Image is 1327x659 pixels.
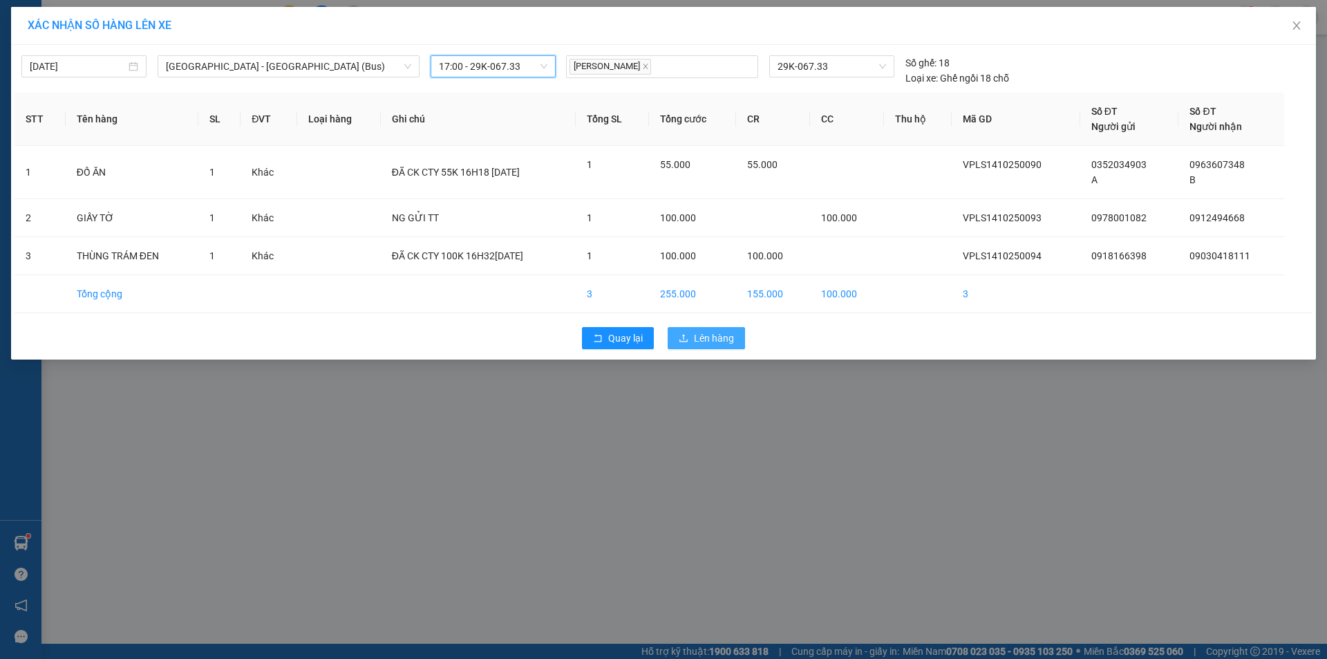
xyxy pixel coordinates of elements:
[1189,159,1245,170] span: 0963607348
[952,275,1080,313] td: 3
[439,56,547,77] span: 17:00 - 29K-067.33
[1091,121,1136,132] span: Người gửi
[587,159,592,170] span: 1
[649,275,736,313] td: 255.000
[209,167,215,178] span: 1
[810,93,884,146] th: CC
[1189,174,1196,185] span: B
[905,71,1009,86] div: Ghế ngồi 18 chỗ
[963,212,1042,223] span: VPLS1410250093
[736,275,810,313] td: 155.000
[1189,250,1250,261] span: 09030418111
[1189,121,1242,132] span: Người nhận
[392,167,520,178] span: ĐÃ CK CTY 55K 16H18 [DATE]
[582,327,654,349] button: rollbackQuay lại
[66,275,198,313] td: Tổng cộng
[209,250,215,261] span: 1
[587,212,592,223] span: 1
[15,199,66,237] td: 2
[649,93,736,146] th: Tổng cước
[15,93,66,146] th: STT
[963,250,1042,261] span: VPLS1410250094
[593,333,603,344] span: rollback
[570,59,651,75] span: [PERSON_NAME]
[66,146,198,199] td: ĐỒ ĂN
[884,93,952,146] th: Thu hộ
[778,56,885,77] span: 29K-067.33
[736,93,810,146] th: CR
[747,159,778,170] span: 55.000
[1091,250,1147,261] span: 0918166398
[660,250,696,261] span: 100.000
[642,63,649,70] span: close
[392,250,523,261] span: ĐÃ CK CTY 100K 16H32[DATE]
[1189,106,1216,117] span: Số ĐT
[810,275,884,313] td: 100.000
[66,199,198,237] td: GIẤY TỜ
[1189,212,1245,223] span: 0912494668
[963,159,1042,170] span: VPLS1410250090
[668,327,745,349] button: uploadLên hàng
[1291,20,1302,31] span: close
[679,333,688,344] span: upload
[608,331,643,346] span: Quay lại
[15,237,66,275] td: 3
[209,212,215,223] span: 1
[747,250,783,261] span: 100.000
[241,237,297,275] td: Khác
[1091,174,1098,185] span: A
[381,93,576,146] th: Ghi chú
[905,71,938,86] span: Loại xe:
[576,93,649,146] th: Tổng SL
[241,93,297,146] th: ĐVT
[905,55,937,71] span: Số ghế:
[66,237,198,275] td: THÙNG TRÁM ĐEN
[694,331,734,346] span: Lên hàng
[905,55,950,71] div: 18
[587,250,592,261] span: 1
[660,212,696,223] span: 100.000
[404,62,412,71] span: down
[198,93,241,146] th: SL
[660,159,690,170] span: 55.000
[166,56,411,77] span: Lạng Sơn - Hà Nội (Bus)
[952,93,1080,146] th: Mã GD
[297,93,381,146] th: Loại hàng
[241,146,297,199] td: Khác
[1277,7,1316,46] button: Close
[66,93,198,146] th: Tên hàng
[30,59,126,74] input: 14/10/2025
[1091,159,1147,170] span: 0352034903
[1091,212,1147,223] span: 0978001082
[241,199,297,237] td: Khác
[576,275,649,313] td: 3
[15,146,66,199] td: 1
[28,19,171,32] span: XÁC NHẬN SỐ HÀNG LÊN XE
[821,212,857,223] span: 100.000
[1091,106,1118,117] span: Số ĐT
[392,212,439,223] span: NG GỬI TT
